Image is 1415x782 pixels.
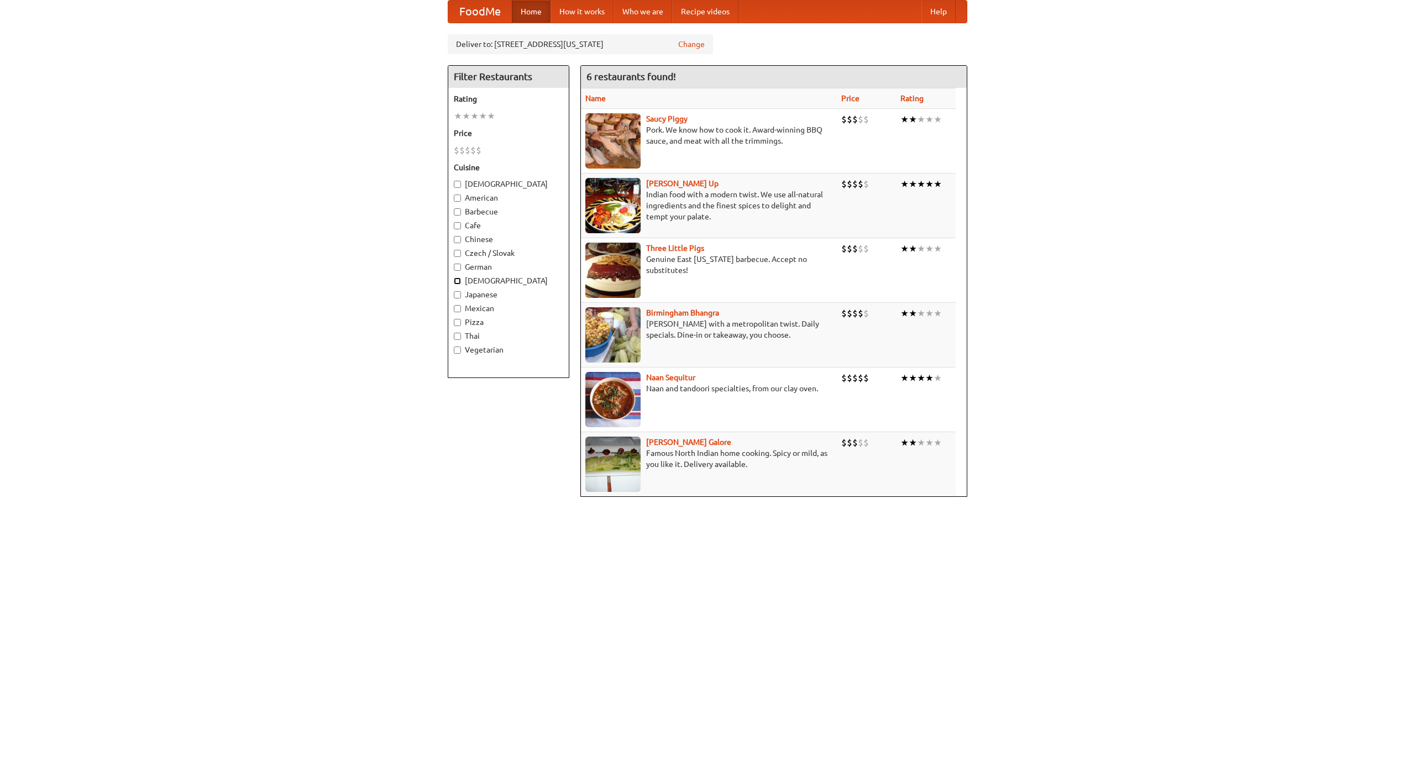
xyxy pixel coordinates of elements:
[847,113,852,125] li: $
[863,372,869,384] li: $
[454,277,461,285] input: [DEMOGRAPHIC_DATA]
[551,1,614,23] a: How it works
[858,372,863,384] li: $
[858,243,863,255] li: $
[672,1,738,23] a: Recipe videos
[678,39,705,50] a: Change
[454,110,462,122] li: ★
[852,178,858,190] li: $
[454,236,461,243] input: Chinese
[917,113,925,125] li: ★
[934,437,942,449] li: ★
[454,333,461,340] input: Thai
[454,344,563,355] label: Vegetarian
[454,208,461,216] input: Barbecue
[454,303,563,314] label: Mexican
[585,448,832,470] p: Famous North Indian home cooking. Spicy or mild, as you like it. Delivery available.
[454,195,461,202] input: American
[585,113,641,169] img: saucy.jpg
[454,192,563,203] label: American
[934,372,942,384] li: ★
[585,254,832,276] p: Genuine East [US_STATE] barbecue. Accept no substitutes!
[858,113,863,125] li: $
[858,178,863,190] li: $
[454,317,563,328] label: Pizza
[925,243,934,255] li: ★
[847,307,852,319] li: $
[847,243,852,255] li: $
[646,373,695,382] a: Naan Sequitur
[646,244,704,253] a: Three Little Pigs
[863,437,869,449] li: $
[454,275,563,286] label: [DEMOGRAPHIC_DATA]
[454,181,461,188] input: [DEMOGRAPHIC_DATA]
[454,289,563,300] label: Japanese
[852,307,858,319] li: $
[448,1,512,23] a: FoodMe
[917,243,925,255] li: ★
[909,113,917,125] li: ★
[454,330,563,342] label: Thai
[900,113,909,125] li: ★
[585,383,832,394] p: Naan and tandoori specialties, from our clay oven.
[454,162,563,173] h5: Cuisine
[470,144,476,156] li: $
[479,110,487,122] li: ★
[900,437,909,449] li: ★
[448,34,713,54] div: Deliver to: [STREET_ADDRESS][US_STATE]
[454,264,461,271] input: German
[841,178,847,190] li: $
[614,1,672,23] a: Who we are
[921,1,956,23] a: Help
[934,307,942,319] li: ★
[512,1,551,23] a: Home
[462,110,470,122] li: ★
[909,307,917,319] li: ★
[586,71,676,82] ng-pluralize: 6 restaurants found!
[863,178,869,190] li: $
[847,178,852,190] li: $
[841,94,860,103] a: Price
[585,307,641,363] img: bhangra.jpg
[465,144,470,156] li: $
[585,189,832,222] p: Indian food with a modern twist. We use all-natural ingredients and the finest spices to delight ...
[454,261,563,272] label: German
[909,372,917,384] li: ★
[646,438,731,447] b: [PERSON_NAME] Galore
[476,144,481,156] li: $
[900,372,909,384] li: ★
[454,206,563,217] label: Barbecue
[934,243,942,255] li: ★
[585,437,641,492] img: currygalore.jpg
[454,347,461,354] input: Vegetarian
[448,66,569,88] h4: Filter Restaurants
[900,243,909,255] li: ★
[852,372,858,384] li: $
[585,243,641,298] img: littlepigs.jpg
[841,113,847,125] li: $
[585,318,832,340] p: [PERSON_NAME] with a metropolitan twist. Daily specials. Dine-in or takeaway, you choose.
[909,178,917,190] li: ★
[925,372,934,384] li: ★
[454,179,563,190] label: [DEMOGRAPHIC_DATA]
[459,144,465,156] li: $
[454,220,563,231] label: Cafe
[934,113,942,125] li: ★
[863,243,869,255] li: $
[454,305,461,312] input: Mexican
[646,179,719,188] a: [PERSON_NAME] Up
[925,113,934,125] li: ★
[454,222,461,229] input: Cafe
[841,243,847,255] li: $
[847,372,852,384] li: $
[925,307,934,319] li: ★
[917,372,925,384] li: ★
[454,234,563,245] label: Chinese
[646,308,719,317] a: Birmingham Bhangra
[646,114,688,123] a: Saucy Piggy
[847,437,852,449] li: $
[585,124,832,146] p: Pork. We know how to cook it. Award-winning BBQ sauce, and meat with all the trimmings.
[585,178,641,233] img: curryup.jpg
